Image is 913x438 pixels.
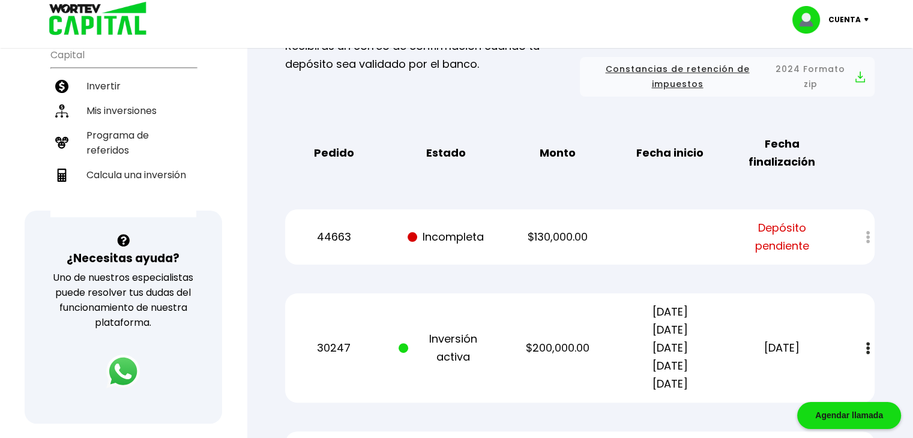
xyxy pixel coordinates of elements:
[55,80,68,93] img: invertir-icon.b3b967d7.svg
[50,74,196,98] a: Invertir
[50,98,196,123] a: Mis inversiones
[50,123,196,163] a: Programa de referidos
[426,144,466,162] b: Estado
[861,18,877,22] img: icon-down
[55,169,68,182] img: calculadora-icon.17d418c4.svg
[589,62,765,92] span: Constancias de retención de impuestos
[313,144,354,162] b: Pedido
[55,104,68,118] img: inversiones-icon.6695dc30.svg
[636,144,704,162] b: Fecha inicio
[286,228,381,246] p: 44663
[735,135,829,171] b: Fecha finalización
[50,163,196,187] a: Calcula una inversión
[40,270,206,330] p: Uno de nuestros especialistas puede resolver tus dudas del funcionamiento de nuestra plataforma.
[511,228,605,246] p: $130,000.00
[55,136,68,149] img: recomiendanos-icon.9b8e9327.svg
[828,11,861,29] p: Cuenta
[735,339,829,357] p: [DATE]
[50,41,196,217] ul: Capital
[797,402,901,429] div: Agendar llamada
[286,339,381,357] p: 30247
[106,355,140,388] img: logos_whatsapp-icon.242b2217.svg
[622,303,717,393] p: [DATE] [DATE] [DATE] [DATE] [DATE]
[589,62,865,92] button: Constancias de retención de impuestos2024 Formato zip
[540,144,576,162] b: Monto
[399,228,493,246] p: Incompleta
[511,339,605,357] p: $200,000.00
[735,219,829,255] span: Depósito pendiente
[67,250,179,267] h3: ¿Necesitas ayuda?
[792,6,828,34] img: profile-image
[399,330,493,366] p: Inversión activa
